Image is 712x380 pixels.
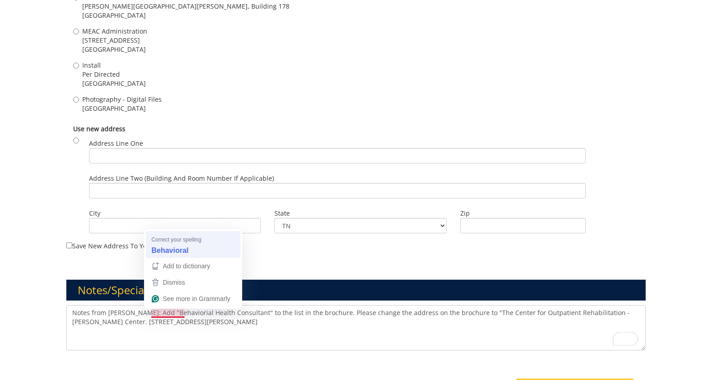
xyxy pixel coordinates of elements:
span: [PERSON_NAME][GEOGRAPHIC_DATA][PERSON_NAME], Building 178 [82,2,289,11]
span: [GEOGRAPHIC_DATA] [82,104,162,113]
span: [STREET_ADDRESS] [82,36,147,45]
label: City [89,209,261,218]
textarea: To enrich screen reader interactions, please activate Accessibility in Grammarly extension settings [66,305,646,350]
label: Zip [460,209,586,218]
span: MEAC Administration [82,27,147,36]
input: Address Line Two (Building and Room Number if applicable) [89,183,586,198]
span: [GEOGRAPHIC_DATA] [82,11,289,20]
h3: Notes/Special Directions [66,280,646,301]
input: City [89,218,261,233]
span: Photography - Digital Files [82,95,162,104]
input: Zip [460,218,586,233]
span: [GEOGRAPHIC_DATA] [82,79,146,88]
label: Address Line Two (Building and Room Number if applicable) [89,174,586,198]
span: Per Directed [82,70,146,79]
label: Address Line One [89,139,586,163]
span: [GEOGRAPHIC_DATA] [82,45,147,54]
input: MEAC Administration [STREET_ADDRESS] [GEOGRAPHIC_DATA] [73,29,79,35]
b: Use new address [73,124,125,133]
span: Install [82,61,146,70]
input: Save new address to your account? [66,242,72,248]
input: Address Line One [89,148,586,163]
input: Photography - Digital Files [GEOGRAPHIC_DATA] [73,97,79,103]
input: Install Per Directed [GEOGRAPHIC_DATA] [73,63,79,69]
label: State [274,209,447,218]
